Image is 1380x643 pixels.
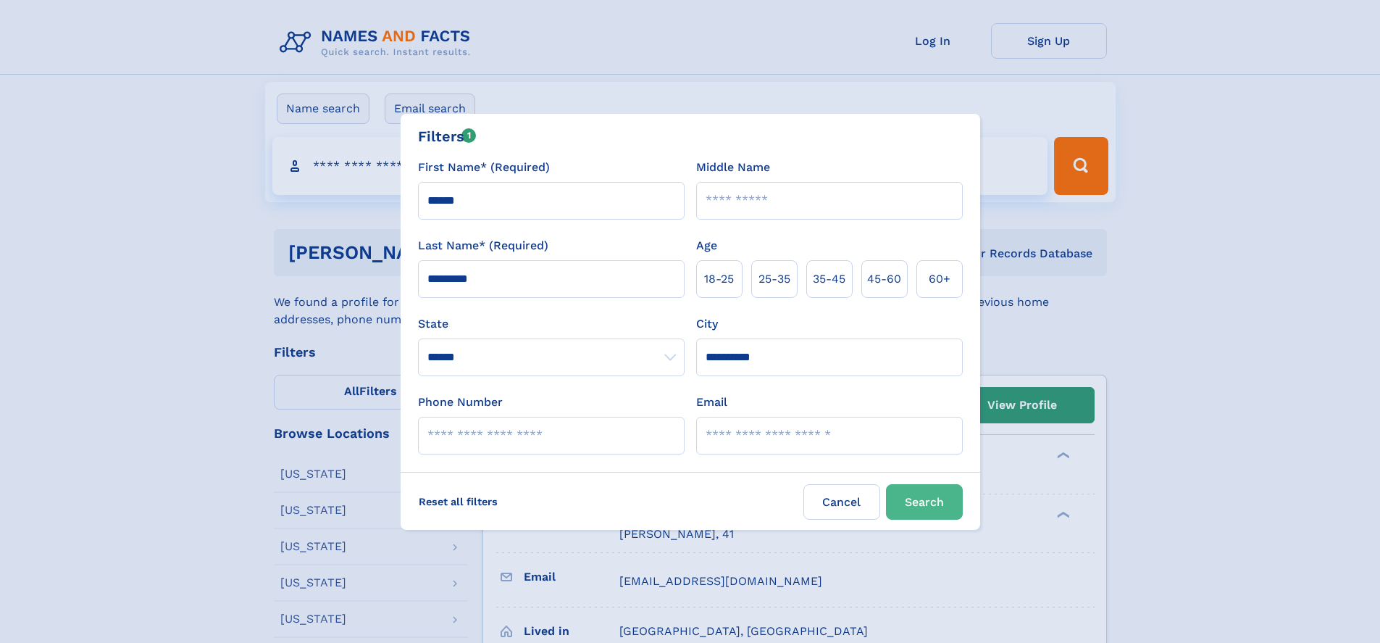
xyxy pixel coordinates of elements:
[696,394,727,411] label: Email
[409,484,507,519] label: Reset all filters
[696,315,718,333] label: City
[704,270,734,288] span: 18‑25
[803,484,880,520] label: Cancel
[929,270,950,288] span: 60+
[418,394,503,411] label: Phone Number
[886,484,963,520] button: Search
[696,237,717,254] label: Age
[418,315,685,333] label: State
[758,270,790,288] span: 25‑35
[418,159,550,176] label: First Name* (Required)
[696,159,770,176] label: Middle Name
[418,237,548,254] label: Last Name* (Required)
[813,270,845,288] span: 35‑45
[867,270,901,288] span: 45‑60
[418,125,477,147] div: Filters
